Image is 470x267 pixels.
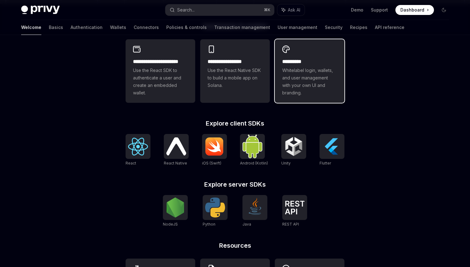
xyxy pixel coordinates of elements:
span: Flutter [320,161,331,165]
h2: Explore client SDKs [126,120,344,126]
span: Python [203,222,215,226]
h2: Explore server SDKs [126,181,344,188]
a: Support [371,7,388,13]
a: iOS (Swift)iOS (Swift) [202,134,227,166]
img: Python [205,198,225,217]
img: React [128,138,148,155]
a: ReactReact [126,134,150,166]
a: Android (Kotlin)Android (Kotlin) [240,134,268,166]
span: Java [242,222,251,226]
span: ⌘ K [264,7,270,12]
a: User management [278,20,317,35]
img: Unity [284,136,304,156]
span: Whitelabel login, wallets, and user management with your own UI and branding. [282,67,337,97]
img: dark logo [21,6,60,14]
button: Toggle dark mode [439,5,449,15]
a: REST APIREST API [282,195,307,227]
a: API reference [375,20,404,35]
span: NodeJS [163,222,178,226]
img: Android (Kotlin) [242,135,262,158]
a: UnityUnity [281,134,306,166]
a: **** **** **** ***Use the React Native SDK to build a mobile app on Solana. [200,39,270,103]
a: Dashboard [395,5,434,15]
span: Use the React Native SDK to build a mobile app on Solana. [208,67,262,89]
a: Transaction management [214,20,270,35]
h2: Resources [126,242,344,249]
span: Use the React SDK to authenticate a user and create an embedded wallet. [133,67,188,97]
img: REST API [285,201,305,214]
a: Connectors [134,20,159,35]
img: Flutter [322,136,342,156]
a: FlutterFlutter [320,134,344,166]
span: REST API [282,222,299,226]
a: NodeJSNodeJS [163,195,188,227]
span: Unity [281,161,291,165]
span: Android (Kotlin) [240,161,268,165]
a: PythonPython [203,195,228,227]
span: Dashboard [400,7,424,13]
a: **** *****Whitelabel login, wallets, and user management with your own UI and branding. [275,39,344,103]
a: Wallets [110,20,126,35]
span: Ask AI [288,7,300,13]
a: React NativeReact Native [164,134,189,166]
a: Security [325,20,343,35]
span: React [126,161,136,165]
span: iOS (Swift) [202,161,221,165]
img: iOS (Swift) [205,137,224,156]
a: Basics [49,20,63,35]
button: Ask AI [277,4,305,16]
img: Java [245,198,265,217]
a: Demo [351,7,363,13]
a: Recipes [350,20,367,35]
a: Policies & controls [166,20,207,35]
div: Search... [177,6,195,14]
button: Search...⌘K [165,4,274,16]
span: React Native [164,161,187,165]
img: NodeJS [165,198,185,217]
img: React Native [166,137,186,155]
a: JavaJava [242,195,267,227]
a: Welcome [21,20,41,35]
a: Authentication [71,20,103,35]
